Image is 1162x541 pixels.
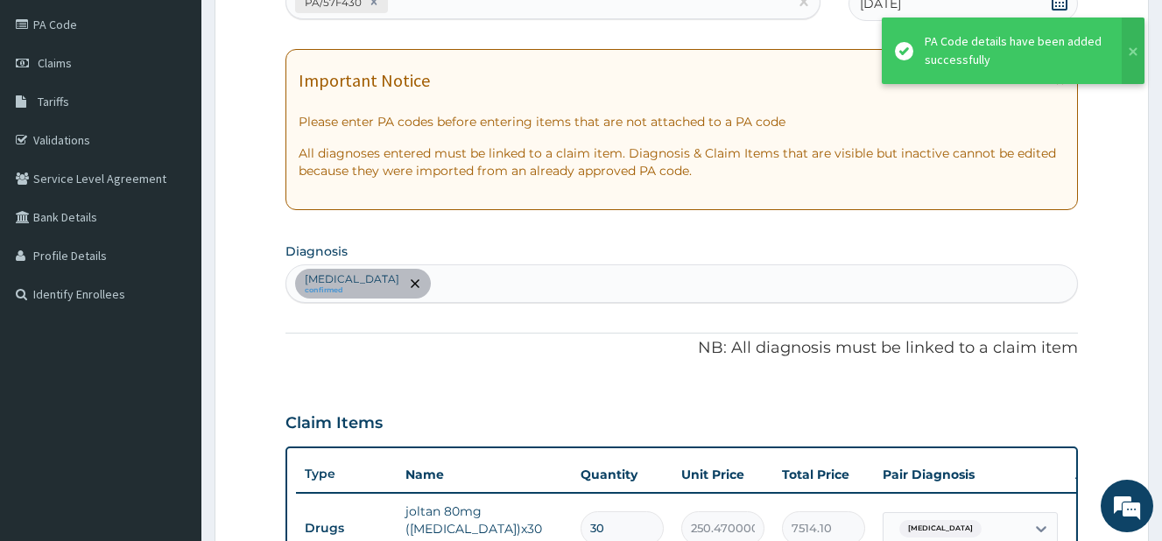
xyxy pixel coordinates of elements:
[296,458,397,490] th: Type
[285,242,348,260] label: Diagnosis
[1067,457,1154,492] th: Actions
[285,414,383,433] h3: Claim Items
[38,55,72,71] span: Claims
[305,286,399,295] small: confirmed
[925,32,1105,69] div: PA Code details have been added successfully
[899,520,982,537] span: [MEDICAL_DATA]
[285,337,1078,360] p: NB: All diagnosis must be linked to a claim item
[91,98,294,121] div: Chat with us now
[407,276,423,292] span: remove selection option
[287,9,329,51] div: Minimize live chat window
[38,94,69,109] span: Tariffs
[9,357,334,418] textarea: Type your message and hit 'Enter'
[299,144,1065,179] p: All diagnoses entered must be linked to a claim item. Diagnosis & Claim Items that are visible bu...
[102,160,242,337] span: We're online!
[397,457,572,492] th: Name
[305,272,399,286] p: [MEDICAL_DATA]
[773,457,874,492] th: Total Price
[673,457,773,492] th: Unit Price
[299,71,430,90] h1: Important Notice
[874,457,1067,492] th: Pair Diagnosis
[32,88,71,131] img: d_794563401_company_1708531726252_794563401
[299,113,1065,130] p: Please enter PA codes before entering items that are not attached to a PA code
[572,457,673,492] th: Quantity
